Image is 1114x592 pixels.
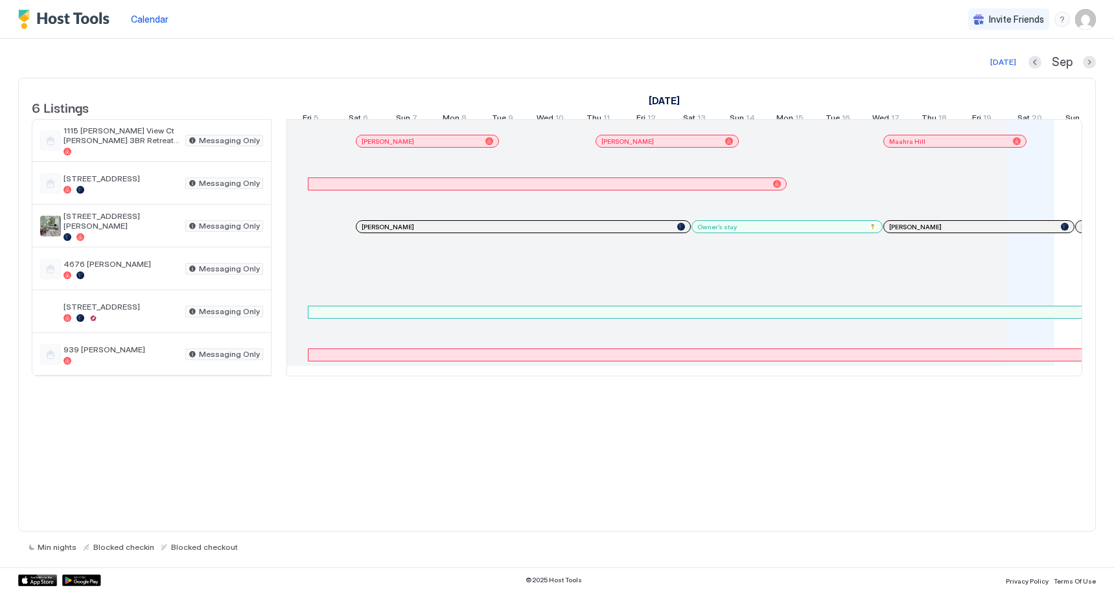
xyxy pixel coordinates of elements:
[776,113,793,126] span: Mon
[795,113,804,126] span: 15
[680,110,709,129] a: September 13, 2025
[1065,113,1080,126] span: Sun
[412,113,417,126] span: 7
[922,113,936,126] span: Thu
[64,174,180,183] span: [STREET_ADDRESS]
[299,110,322,129] a: September 5, 2025
[345,110,371,129] a: September 6, 2025
[40,301,61,322] div: listing image
[1006,577,1049,585] span: Privacy Policy
[1083,56,1096,69] button: Next month
[773,110,807,129] a: September 15, 2025
[537,113,553,126] span: Wed
[891,113,899,126] span: 17
[988,54,1018,70] button: [DATE]
[443,113,459,126] span: Mon
[1075,9,1096,30] div: User profile
[64,211,180,231] span: [STREET_ADDRESS][PERSON_NAME]
[872,113,889,126] span: Wed
[601,137,654,146] span: [PERSON_NAME]
[62,575,101,586] a: Google Play Store
[489,110,516,129] a: September 9, 2025
[1052,55,1073,70] span: Sep
[533,110,567,129] a: September 10, 2025
[730,113,744,126] span: Sun
[64,126,180,145] span: 1115 [PERSON_NAME] View Ct [PERSON_NAME] 3BR Retreat in [GEOGRAPHIC_DATA]’s [GEOGRAPHIC_DATA]
[990,56,1016,68] div: [DATE]
[918,110,950,129] a: September 18, 2025
[1014,110,1045,129] a: September 20, 2025
[869,110,903,129] a: September 17, 2025
[746,113,755,126] span: 14
[583,110,613,129] a: September 11, 2025
[18,575,57,586] a: App Store
[303,113,312,126] span: Fri
[363,113,368,126] span: 6
[32,97,89,117] span: 6 Listings
[64,302,180,312] span: [STREET_ADDRESS]
[461,113,467,126] span: 8
[18,10,115,29] a: Host Tools Logo
[362,223,414,231] span: [PERSON_NAME]
[603,113,610,126] span: 11
[983,113,992,126] span: 19
[40,216,61,236] div: listing image
[349,113,361,126] span: Sat
[989,14,1044,25] span: Invite Friends
[697,113,706,126] span: 13
[393,110,421,129] a: September 7, 2025
[697,223,737,231] span: Owner’s stay
[842,113,850,126] span: 16
[938,113,947,126] span: 18
[131,14,168,25] span: Calendar
[492,113,506,126] span: Tue
[1054,573,1096,587] a: Terms Of Use
[969,110,995,129] a: September 19, 2025
[555,113,564,126] span: 10
[1054,12,1070,27] div: menu
[362,137,414,146] span: [PERSON_NAME]
[1062,110,1093,129] a: September 21, 2025
[1054,577,1096,585] span: Terms Of Use
[647,113,656,126] span: 12
[889,137,925,146] span: Maahra Hill
[972,113,981,126] span: Fri
[683,113,695,126] span: Sat
[586,113,601,126] span: Thu
[439,110,470,129] a: September 8, 2025
[889,223,942,231] span: [PERSON_NAME]
[314,113,319,126] span: 5
[1032,113,1042,126] span: 20
[633,110,659,129] a: September 12, 2025
[1006,573,1049,587] a: Privacy Policy
[64,259,180,269] span: 4676 [PERSON_NAME]
[396,113,410,126] span: Sun
[171,542,238,552] span: Blocked checkout
[131,12,168,26] a: Calendar
[508,113,513,126] span: 9
[1017,113,1030,126] span: Sat
[1028,56,1041,69] button: Previous month
[64,345,180,354] span: 939 [PERSON_NAME]
[636,113,645,126] span: Fri
[826,113,840,126] span: Tue
[38,542,76,552] span: Min nights
[93,542,154,552] span: Blocked checkin
[526,576,582,584] span: © 2025 Host Tools
[1082,113,1090,126] span: 21
[726,110,758,129] a: September 14, 2025
[645,91,683,110] a: September 5, 2025
[822,110,853,129] a: September 16, 2025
